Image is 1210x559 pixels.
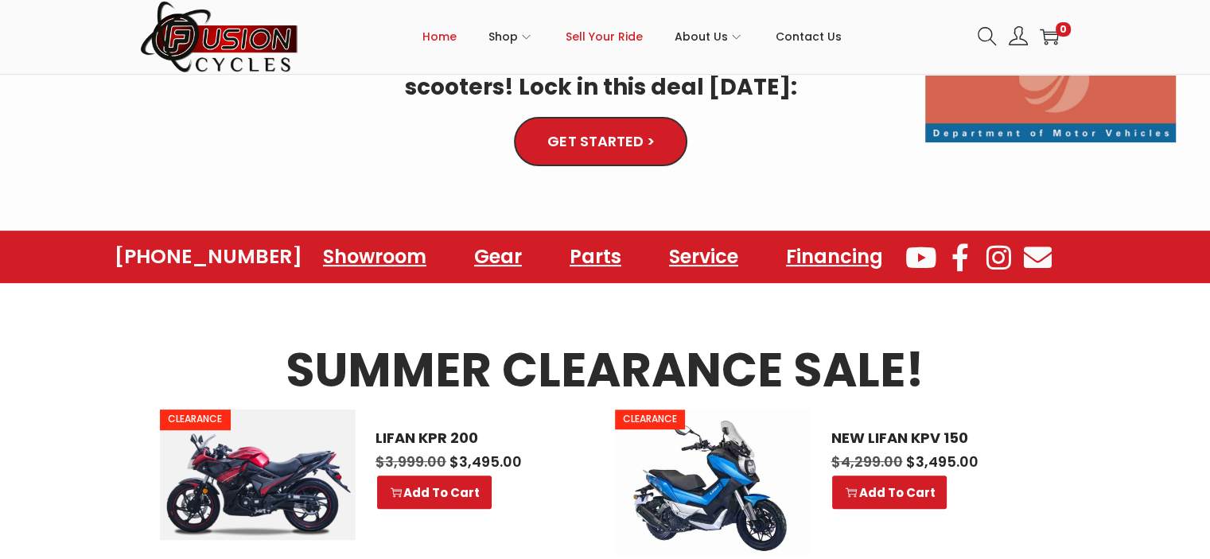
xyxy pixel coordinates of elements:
[831,452,840,472] span: $
[458,239,538,275] a: Gear
[770,239,899,275] a: Financing
[307,239,899,275] nav: Menu
[115,246,302,268] a: [PHONE_NUMBER]
[776,17,842,56] span: Contact Us
[488,1,534,72] a: Shop
[488,17,518,56] span: Shop
[310,45,891,101] h4: When you purchase select motorcycles and scooters! Lock in this deal [DATE]:
[307,239,442,275] a: Showroom
[832,476,947,509] a: Select options for “NEW LIFAN KPV 150”
[1040,27,1059,46] a: 0
[905,452,978,472] span: 3,495.00
[831,452,902,472] span: 4,299.00
[160,347,1051,394] h3: SUMMER CLEARANCE SALE!
[514,117,687,166] a: GET STARTED >
[160,410,356,540] a: CLEARANCE
[615,410,685,429] span: CLEARANCE
[160,410,356,540] img: LIFAN KPR 200
[377,476,492,509] a: Select options for “LIFAN KPR 200”
[615,410,811,557] img: NEW LIFAN KPV 150
[160,410,230,429] span: CLEARANCE
[653,239,754,275] a: Service
[449,452,459,472] span: $
[375,452,446,472] span: 3,999.00
[615,410,811,557] a: CLEARANCE
[375,452,385,472] span: $
[831,429,1030,447] a: NEW LIFAN KPV 150
[675,17,728,56] span: About Us
[422,17,457,56] span: Home
[566,1,643,72] a: Sell Your Ride
[449,452,522,472] span: 3,495.00
[905,452,915,472] span: $
[554,239,637,275] a: Parts
[547,134,654,149] span: GET STARTED >
[299,1,966,72] nav: Primary navigation
[675,1,744,72] a: About Us
[566,17,643,56] span: Sell Your Ride
[375,429,575,447] a: LIFAN KPR 200
[422,1,457,72] a: Home
[776,1,842,72] a: Contact Us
